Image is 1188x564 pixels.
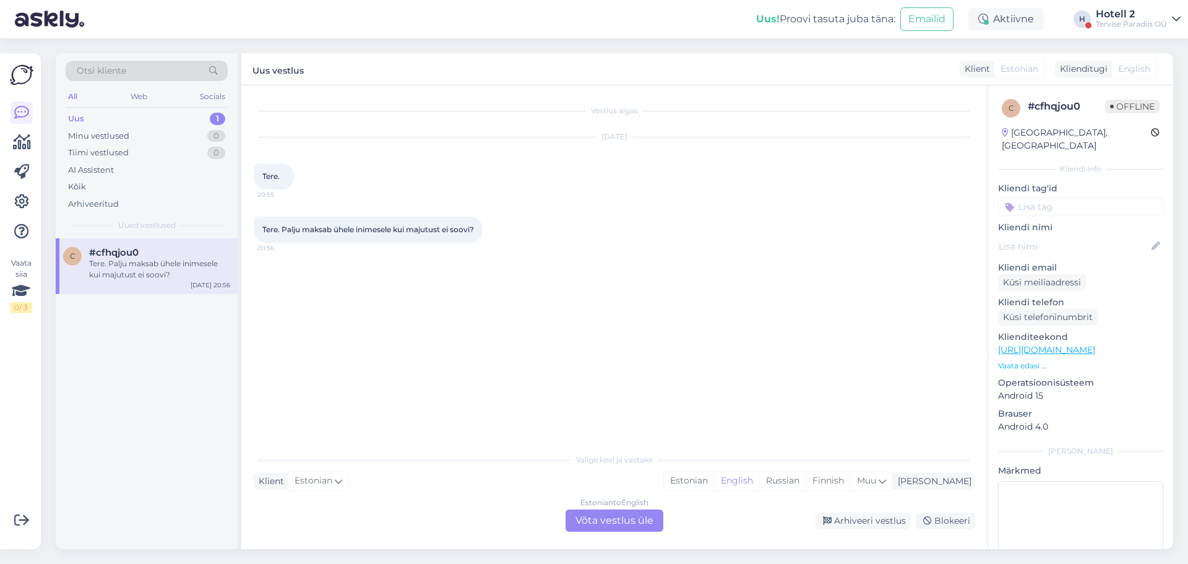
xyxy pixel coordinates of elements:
[252,61,304,77] label: Uus vestlus
[257,243,304,253] span: 20:56
[893,475,971,488] div: [PERSON_NAME]
[998,446,1163,457] div: [PERSON_NAME]
[998,389,1163,402] p: Android 15
[998,331,1163,344] p: Klienditeekond
[210,113,225,125] div: 1
[998,274,1086,291] div: Küsi meiliaadressi
[580,497,648,508] div: Estonian to English
[1118,63,1150,76] span: English
[714,472,759,490] div: English
[664,472,714,490] div: Estonian
[89,247,139,258] span: #cfhqjou0
[1096,19,1167,29] div: Tervise Paradiis OÜ
[68,130,129,142] div: Minu vestlused
[998,197,1163,216] input: Lisa tag
[254,475,284,488] div: Klient
[1096,9,1167,19] div: Hotell 2
[68,181,86,193] div: Kõik
[999,240,1149,253] input: Lisa nimi
[1096,9,1181,29] a: Hotell 2Tervise Paradiis OÜ
[197,89,228,105] div: Socials
[998,296,1163,309] p: Kliendi telefon
[1074,11,1091,28] div: H
[254,131,975,142] div: [DATE]
[759,472,806,490] div: Russian
[998,376,1163,389] p: Operatsioonisüsteem
[998,182,1163,195] p: Kliendi tag'id
[998,344,1095,355] a: [URL][DOMAIN_NAME]
[10,302,32,313] div: 0 / 3
[916,513,975,529] div: Blokeeri
[10,258,32,313] div: Vaata siia
[998,309,1098,326] div: Küsi telefoninumbrit
[756,12,895,27] div: Proovi tasuta juba täna:
[998,221,1163,234] p: Kliendi nimi
[10,63,33,87] img: Askly Logo
[998,360,1163,371] p: Vaata edasi ...
[191,280,230,290] div: [DATE] 20:56
[68,164,114,176] div: AI Assistent
[756,13,780,25] b: Uus!
[857,475,876,486] span: Muu
[68,198,119,210] div: Arhiveeritud
[118,220,176,231] span: Uued vestlused
[1028,99,1105,114] div: # cfhqjou0
[1055,63,1108,76] div: Klienditugi
[998,261,1163,274] p: Kliendi email
[968,8,1044,30] div: Aktiivne
[998,420,1163,433] p: Android 4.0
[960,63,990,76] div: Klient
[254,105,975,116] div: Vestlus algas
[262,225,474,234] span: Tere. Palju maksab ühele inimesele kui majutust ei soovi?
[998,163,1163,175] div: Kliendi info
[1009,103,1014,113] span: c
[566,510,663,532] div: Võta vestlus üle
[900,7,953,31] button: Emailid
[816,513,911,529] div: Arhiveeri vestlus
[1105,100,1160,113] span: Offline
[77,64,126,77] span: Otsi kliente
[998,407,1163,420] p: Brauser
[68,113,84,125] div: Uus
[68,147,129,159] div: Tiimi vestlused
[207,147,225,159] div: 0
[806,472,850,490] div: Finnish
[1002,126,1151,152] div: [GEOGRAPHIC_DATA], [GEOGRAPHIC_DATA]
[70,251,75,261] span: c
[1001,63,1038,76] span: Estonian
[207,130,225,142] div: 0
[66,89,80,105] div: All
[254,454,975,466] div: Valige keel ja vastake
[998,464,1163,477] p: Märkmed
[262,171,280,181] span: Tere.
[128,89,150,105] div: Web
[89,258,230,280] div: Tere. Palju maksab ühele inimesele kui majutust ei soovi?
[257,190,304,199] span: 20:55
[295,474,332,488] span: Estonian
